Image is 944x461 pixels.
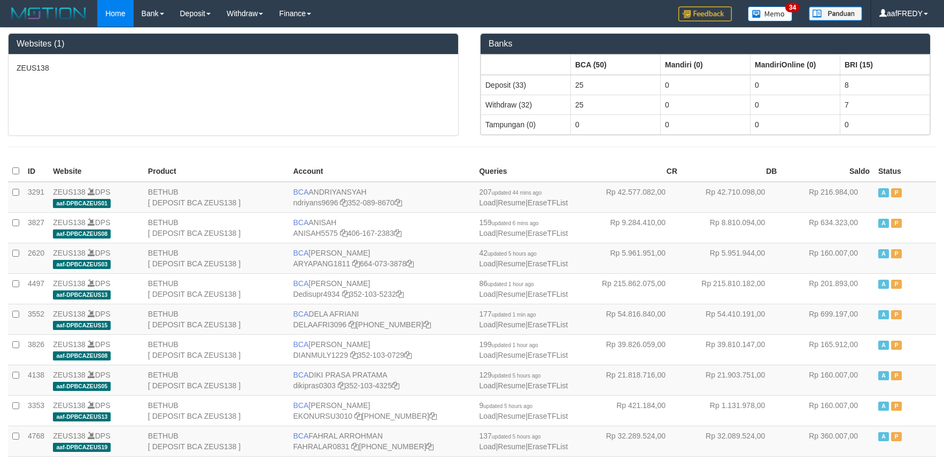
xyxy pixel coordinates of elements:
span: Active [878,402,889,411]
span: | | [479,432,568,451]
a: Load [479,442,496,451]
td: 2620 [24,243,49,273]
td: FAHRAL ARROHMAN [PHONE_NUMBER] [289,426,475,456]
td: Rp 165.912,00 [781,334,874,365]
a: Resume [498,442,525,451]
a: Load [479,320,496,329]
span: 159 [479,218,538,227]
span: updated 5 hours ago [492,373,541,379]
a: dikipras0303 [293,381,335,390]
a: Load [479,290,496,298]
span: BCA [293,279,308,288]
a: Load [479,198,496,207]
span: Active [878,219,889,228]
span: Active [878,371,889,380]
th: Queries [475,161,582,182]
span: BCA [293,371,308,379]
span: aaf-DPBCAZEUS19 [53,443,111,452]
td: [PERSON_NAME] 352-103-0729 [289,334,475,365]
td: Rp 42.577.082,00 [582,182,682,213]
td: BETHUB [ DEPOSIT BCA ZEUS138 ] [144,243,289,273]
td: BETHUB [ DEPOSIT BCA ZEUS138 ] [144,334,289,365]
a: Resume [498,412,525,420]
span: BCA [293,188,308,196]
td: BETHUB [ DEPOSIT BCA ZEUS138 ] [144,273,289,304]
a: ZEUS138 [53,279,86,288]
td: Rp 216.984,00 [781,182,874,213]
a: ANISAH5575 [293,229,337,237]
a: EraseTFList [528,229,568,237]
td: Rp 39.810.147,00 [682,334,781,365]
span: aaf-DPBCAZEUS15 [53,321,111,330]
a: Copy 3521034325 to clipboard [392,381,399,390]
td: 25 [571,75,661,95]
span: Paused [891,249,902,258]
td: Rp 215.862.075,00 [582,273,682,304]
span: BCA [293,249,308,257]
span: Active [878,188,889,197]
span: Active [878,280,889,289]
span: | | [479,249,568,268]
a: EraseTFList [528,259,568,268]
span: BCA [293,310,308,318]
a: Copy ndriyans9696 to clipboard [340,198,347,207]
td: Rp 32.289.524,00 [582,426,682,456]
span: updated 5 hours ago [488,251,537,257]
td: 0 [661,114,750,134]
a: Copy 8692458639 to clipboard [423,320,431,329]
td: Rp 8.810.094,00 [682,212,781,243]
td: Rp 9.284.410,00 [582,212,682,243]
td: Rp 32.089.524,00 [682,426,781,456]
span: 42 [479,249,536,257]
span: aaf-DPBCAZEUS13 [53,290,111,299]
span: Paused [891,402,902,411]
span: updated 1 hour ago [492,342,538,348]
a: ZEUS138 [53,218,86,227]
span: updated 5 hours ago [492,434,541,440]
a: Load [479,351,496,359]
th: Product [144,161,289,182]
a: Copy 4061672383 to clipboard [394,229,401,237]
a: EraseTFList [528,351,568,359]
td: [PERSON_NAME] [PHONE_NUMBER] [289,395,475,426]
span: | | [479,188,568,207]
span: 177 [479,310,536,318]
a: Resume [498,381,525,390]
td: Rp 215.810.182,00 [682,273,781,304]
span: | | [479,218,568,237]
td: DPS [49,273,144,304]
a: ZEUS138 [53,188,86,196]
td: DPS [49,212,144,243]
td: Rp 21.818.716,00 [582,365,682,395]
td: 0 [571,114,661,134]
span: updated 1 min ago [492,312,536,318]
a: ZEUS138 [53,340,86,349]
td: 3552 [24,304,49,334]
a: Resume [498,229,525,237]
span: | | [479,279,568,298]
a: DELAAFRI3096 [293,320,346,329]
span: Paused [891,341,902,350]
p: ZEUS138 [17,63,450,73]
td: 0 [750,75,840,95]
a: Copy DELAAFRI3096 to clipboard [349,320,356,329]
span: Active [878,432,889,441]
span: aaf-DPBCAZEUS01 [53,199,111,208]
td: Rp 5.951.944,00 [682,243,781,273]
a: Copy ANISAH5575 to clipboard [340,229,347,237]
span: aaf-DPBCAZEUS08 [53,229,111,239]
a: Copy DIANMULY1229 to clipboard [350,351,358,359]
h3: Banks [489,39,922,49]
a: Copy 3521030729 to clipboard [404,351,412,359]
a: Resume [498,198,525,207]
a: Copy dikipras0303 to clipboard [338,381,345,390]
span: Paused [891,280,902,289]
td: 7 [840,95,930,114]
th: DB [682,161,781,182]
th: Status [874,161,936,182]
td: 3826 [24,334,49,365]
span: 137 [479,432,540,440]
th: CR [582,161,682,182]
td: Rp 421.184,00 [582,395,682,426]
a: ZEUS138 [53,310,86,318]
